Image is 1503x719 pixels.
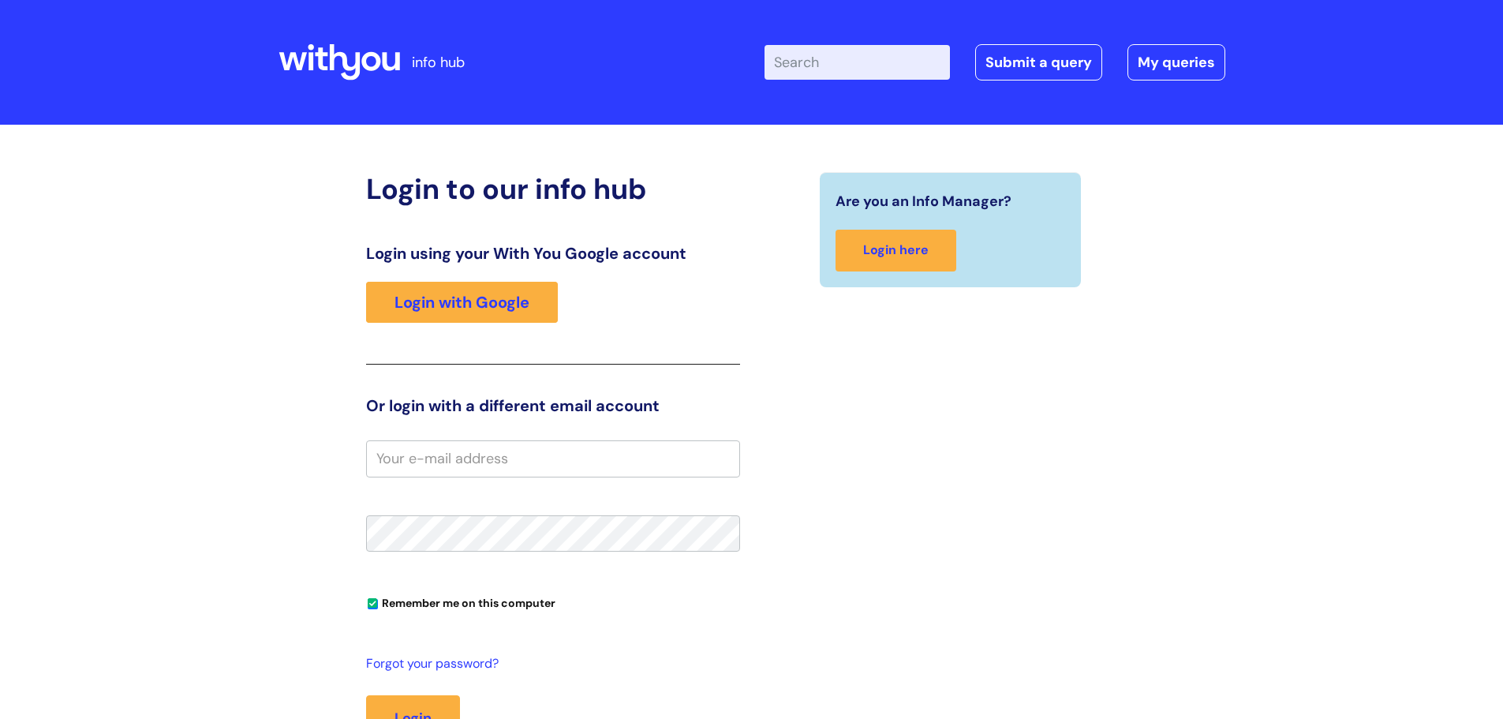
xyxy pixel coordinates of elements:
a: Login with Google [366,282,558,323]
a: My queries [1127,44,1225,81]
a: Submit a query [975,44,1102,81]
p: info hub [412,50,465,75]
div: You can uncheck this option if you're logging in from a shared device [366,590,740,615]
input: Search [765,45,950,80]
input: Remember me on this computer [368,599,378,609]
label: Remember me on this computer [366,593,555,610]
a: Login here [836,230,956,271]
h2: Login to our info hub [366,172,740,206]
h3: Or login with a different email account [366,396,740,415]
a: Forgot your password? [366,653,732,676]
input: Your e-mail address [366,440,740,477]
h3: Login using your With You Google account [366,244,740,263]
span: Are you an Info Manager? [836,189,1011,214]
